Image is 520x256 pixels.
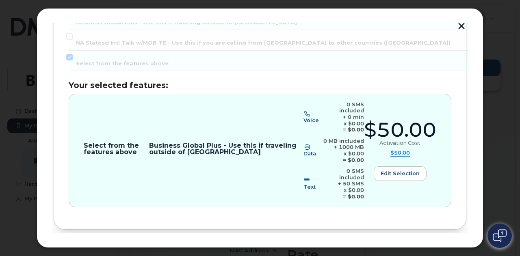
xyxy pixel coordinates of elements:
button: Edit selection [374,166,427,181]
span: Edit selection [381,170,420,177]
b: $0.00 [348,127,364,133]
div: $50.00 [364,120,436,140]
p: Business Global Plus - Use this if traveling outside of [GEOGRAPHIC_DATA] [149,142,304,155]
summary: $50.00 [390,150,410,157]
b: $0.00 [348,157,364,163]
b: $0.00 [348,194,364,200]
span: $0.00 = [343,120,364,133]
span: $0.00 = [343,187,364,200]
span: $0.00 = [343,151,364,163]
span: Data [303,151,316,157]
div: Activation Cost [379,140,420,146]
p: Select from the features above [84,142,149,155]
div: 0 MB included [323,138,364,144]
span: + 1000 MB x [334,144,364,157]
span: Text [303,184,316,190]
span: Voice [303,117,319,123]
div: 0 SMS included [322,168,364,181]
div: 0 SMS included [325,101,364,114]
span: + 50 SMS x [338,181,364,193]
h3: Your selected features: [69,81,451,90]
span: + 0 min x [343,114,364,127]
img: Open chat [493,229,507,242]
